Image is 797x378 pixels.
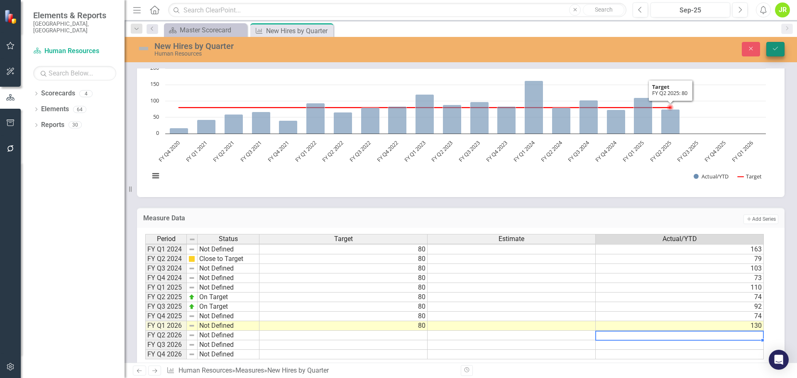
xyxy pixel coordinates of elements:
[198,273,259,283] td: Not Defined
[259,273,428,283] td: 80
[539,139,564,163] text: FY Q2 2024
[259,283,428,293] td: 80
[235,366,264,374] a: Measures
[769,350,789,370] div: Open Intercom Messenger
[416,95,434,134] path: FY Q1 2023, 120. Actual/YTD.
[79,90,93,97] div: 4
[594,139,618,163] text: FY Q4 2024
[259,302,428,312] td: 80
[293,139,318,163] text: FY Q1 2022
[154,41,500,51] div: New Hires by Quarter
[33,10,116,20] span: Elements & Reports
[661,110,680,134] path: FY Q2 2025, 74. Actual/YTD.
[198,283,259,293] td: Not Defined
[188,294,195,300] img: zOikAAAAAElFTkSuQmCC
[607,110,626,134] path: FY Q4 2024, 73. Actual/YTD.
[145,254,187,264] td: FY Q2 2024
[198,254,259,264] td: Close to Target
[145,283,187,293] td: FY Q1 2025
[168,3,626,17] input: Search ClearPoint...
[457,139,482,163] text: FY Q3 2023
[154,51,500,57] div: Human Resources
[4,10,19,24] img: ClearPoint Strategy
[596,245,764,254] td: 163
[361,108,380,134] path: FY Q3 2022, 80. Actual/YTD.
[259,264,428,273] td: 80
[211,139,236,163] text: FY Q2 2021
[150,80,159,88] text: 150
[188,351,195,358] img: 8DAGhfEEPCf229AAAAAElFTkSuQmCC
[595,6,613,13] span: Search
[583,4,624,16] button: Search
[166,366,455,376] div: » »
[41,120,64,130] a: Reports
[145,340,187,350] td: FY Q3 2026
[157,139,181,163] text: FY Q4 2020
[279,121,298,134] path: FY Q4 2021, 40. Actual/YTD.
[198,312,259,321] td: Not Defined
[145,264,187,273] td: FY Q3 2024
[198,302,259,312] td: On Target
[33,20,116,34] small: [GEOGRAPHIC_DATA], [GEOGRAPHIC_DATA]
[552,108,571,134] path: FY Q2 2024, 79. Actual/YTD.
[68,122,82,129] div: 30
[157,235,176,243] span: Period
[668,106,672,110] path: FY Q2 2025, 80. Target.
[499,235,524,243] span: Estimate
[33,66,116,80] input: Search Below...
[145,331,187,340] td: FY Q2 2026
[145,321,187,331] td: FY Q1 2026
[306,103,325,134] path: FY Q1 2022, 93. Actual/YTD.
[775,2,790,17] button: JR
[650,2,730,17] button: Sep-25
[470,102,489,134] path: FY Q3 2023, 98. Actual/YTD.
[403,139,427,163] text: FY Q1 2023
[137,42,150,55] img: Not Defined
[634,98,653,134] path: FY Q1 2025, 110. Actual/YTD.
[663,235,697,243] span: Actual/YTD
[198,350,259,359] td: Not Defined
[596,302,764,312] td: 92
[198,264,259,273] td: Not Defined
[596,283,764,293] td: 110
[145,64,770,189] svg: Interactive chart
[621,139,645,163] text: FY Q1 2025
[188,246,195,253] img: 8DAGhfEEPCf229AAAAAElFTkSuQmCC
[145,350,187,359] td: FY Q4 2026
[266,139,291,163] text: FY Q4 2021
[694,173,729,180] button: Show Actual/YTD
[259,293,428,302] td: 80
[653,5,727,15] div: Sep-25
[188,265,195,272] img: 8DAGhfEEPCf229AAAAAElFTkSuQmCC
[730,139,755,163] text: FY Q1 2026
[145,273,187,283] td: FY Q4 2024
[33,46,116,56] a: Human Resources
[219,235,238,243] span: Status
[166,25,245,35] a: Master Scorecard
[41,89,75,98] a: Scorecards
[703,139,727,163] text: FY Q4 2025
[525,81,543,134] path: FY Q1 2024, 163. Actual/YTD.
[197,120,216,134] path: FY Q1 2021, 43. Actual/YTD.
[198,321,259,331] td: Not Defined
[145,293,187,302] td: FY Q2 2025
[596,264,764,273] td: 103
[259,245,428,254] td: 80
[596,312,764,321] td: 74
[188,303,195,310] img: zOikAAAAAElFTkSuQmCC
[388,107,407,134] path: FY Q4 2022, 83. Actual/YTD.
[188,332,195,339] img: 8DAGhfEEPCf229AAAAAElFTkSuQmCC
[198,293,259,302] td: On Target
[188,256,195,262] img: cBAA0RP0Y6D5n+AAAAAElFTkSuQmCC
[320,139,345,163] text: FY Q2 2022
[188,313,195,319] img: 8DAGhfEEPCf229AAAAAElFTkSuQmCC
[596,293,764,302] td: 74
[180,25,245,35] div: Master Scorecard
[177,105,674,111] g: Target, series 2 of 2. Line with 22 data points.
[596,273,764,283] td: 73
[259,254,428,264] td: 80
[145,64,776,189] div: Chart. Highcharts interactive chart.
[150,97,159,104] text: 100
[41,105,69,114] a: Elements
